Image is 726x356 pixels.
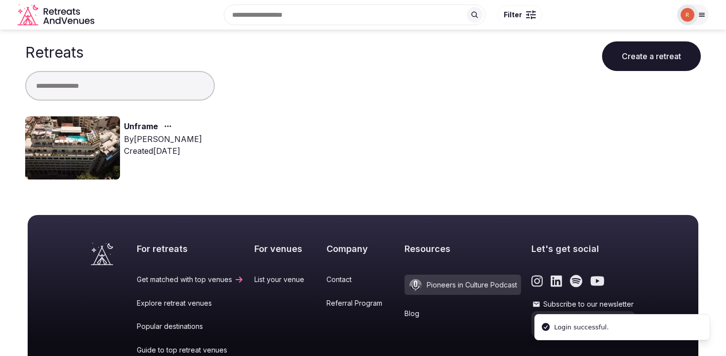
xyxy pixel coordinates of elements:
svg: Retreats and Venues company logo [17,4,96,26]
a: Blog [404,309,521,319]
a: Pioneers in Culture Podcast [404,275,521,295]
a: List your venue [254,275,316,285]
span: Filter [504,10,522,20]
h2: Resources [404,243,521,255]
a: Unframe [124,120,158,133]
img: Top retreat image for the retreat: Unframe [25,116,120,179]
a: Contact [326,275,394,285]
a: Link to the retreats and venues Spotify page [570,275,582,287]
a: Get matched with top venues [137,275,244,285]
a: Link to the retreats and venues Youtube page [590,275,605,287]
img: rovina.dsouza [681,8,694,22]
a: Popular destinations [137,321,244,331]
div: By [PERSON_NAME] [124,133,202,145]
label: Subscribe to our newsletter [531,299,635,309]
button: Create a retreat [602,41,701,71]
button: Filter [497,5,542,24]
a: Explore retreat venues [137,298,244,308]
h2: Let's get social [531,243,635,255]
h2: For venues [254,243,316,255]
div: Login successful. [554,322,609,332]
h2: Company [326,243,394,255]
h2: For retreats [137,243,244,255]
a: Visit the homepage [17,4,96,26]
a: Link to the retreats and venues LinkedIn page [551,275,562,287]
a: Link to the retreats and venues Instagram page [531,275,543,287]
h1: Retreats [25,43,83,61]
div: Created [DATE] [124,145,202,157]
a: Referral Program [326,298,394,308]
a: Guide to top retreat venues [137,345,244,355]
a: Visit the homepage [91,243,113,265]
